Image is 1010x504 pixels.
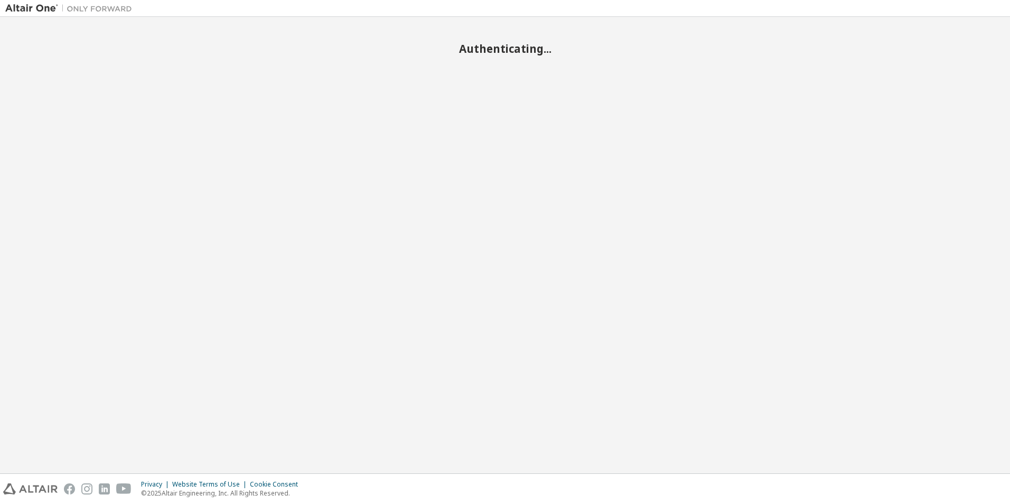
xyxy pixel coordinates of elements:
[116,483,132,494] img: youtube.svg
[81,483,92,494] img: instagram.svg
[3,483,58,494] img: altair_logo.svg
[5,42,1005,55] h2: Authenticating...
[141,489,304,498] p: © 2025 Altair Engineering, Inc. All Rights Reserved.
[64,483,75,494] img: facebook.svg
[99,483,110,494] img: linkedin.svg
[141,480,172,489] div: Privacy
[5,3,137,14] img: Altair One
[172,480,250,489] div: Website Terms of Use
[250,480,304,489] div: Cookie Consent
